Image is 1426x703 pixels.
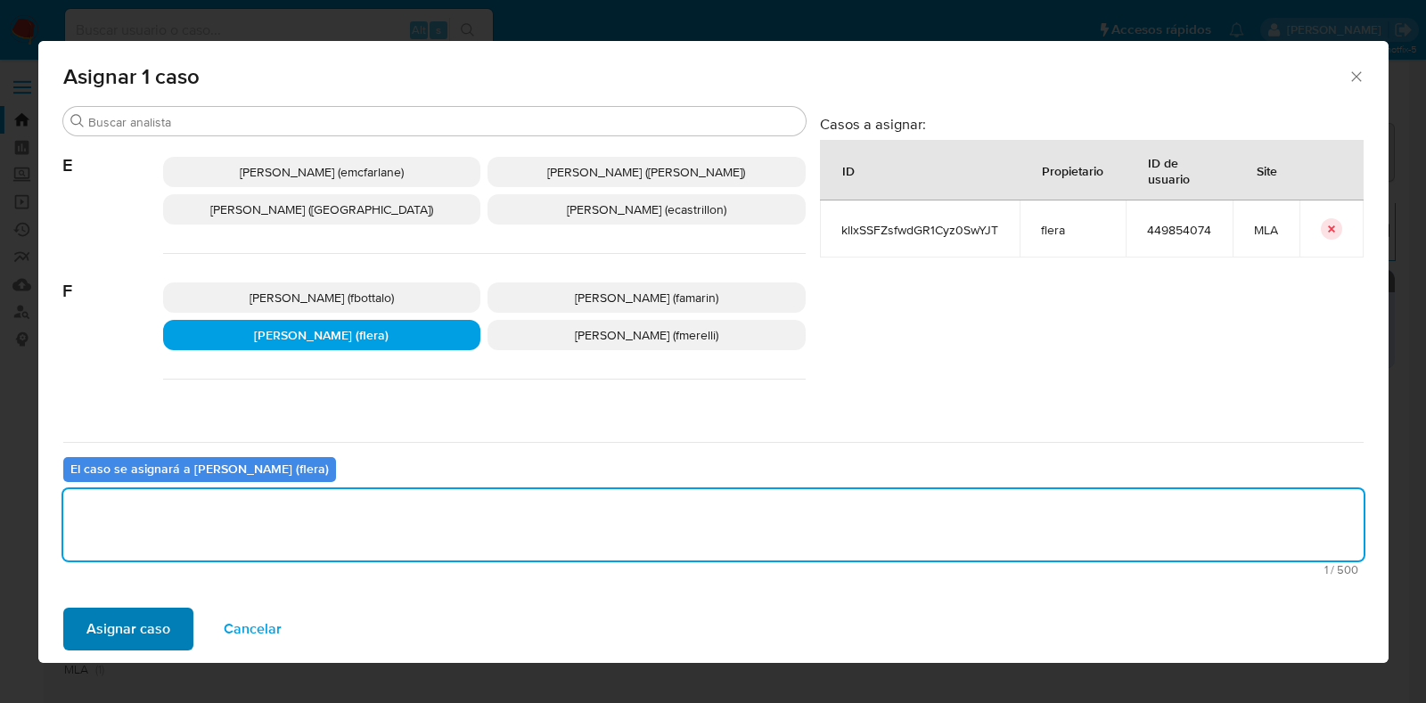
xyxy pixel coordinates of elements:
[821,149,876,192] div: ID
[567,200,726,218] span: [PERSON_NAME] (ecastrillon)
[820,115,1364,133] h3: Casos a asignar:
[70,460,329,478] b: El caso se asignará a [PERSON_NAME] (flera)
[63,380,163,428] span: G
[841,222,998,238] span: kllxSSFZsfwdGR1Cyz0SwYJT
[70,114,85,128] button: Buscar
[38,41,1389,663] div: assign-modal
[575,289,718,307] span: [PERSON_NAME] (famarin)
[1254,222,1278,238] span: MLA
[547,163,745,181] span: [PERSON_NAME] ([PERSON_NAME])
[488,320,806,350] div: [PERSON_NAME] (fmerelli)
[163,282,481,313] div: [PERSON_NAME] (fbottalo)
[163,320,481,350] div: [PERSON_NAME] (flera)
[163,194,481,225] div: [PERSON_NAME] ([GEOGRAPHIC_DATA])
[1041,222,1104,238] span: flera
[63,128,163,176] span: E
[488,282,806,313] div: [PERSON_NAME] (famarin)
[63,608,193,650] button: Asignar caso
[1127,141,1232,200] div: ID de usuario
[1147,222,1211,238] span: 449854074
[1020,149,1125,192] div: Propietario
[63,66,1348,87] span: Asignar 1 caso
[1235,149,1299,192] div: Site
[224,609,282,649] span: Cancelar
[69,564,1358,576] span: Máximo 500 caracteres
[210,200,433,218] span: [PERSON_NAME] ([GEOGRAPHIC_DATA])
[240,163,404,181] span: [PERSON_NAME] (emcfarlane)
[88,114,799,130] input: Buscar analista
[575,326,718,344] span: [PERSON_NAME] (fmerelli)
[254,326,389,344] span: [PERSON_NAME] (flera)
[488,157,806,187] div: [PERSON_NAME] ([PERSON_NAME])
[86,609,170,649] span: Asignar caso
[488,194,806,225] div: [PERSON_NAME] (ecastrillon)
[1348,68,1364,84] button: Cerrar ventana
[1321,218,1342,240] button: icon-button
[250,289,394,307] span: [PERSON_NAME] (fbottalo)
[163,157,481,187] div: [PERSON_NAME] (emcfarlane)
[201,608,305,650] button: Cancelar
[63,254,163,302] span: F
